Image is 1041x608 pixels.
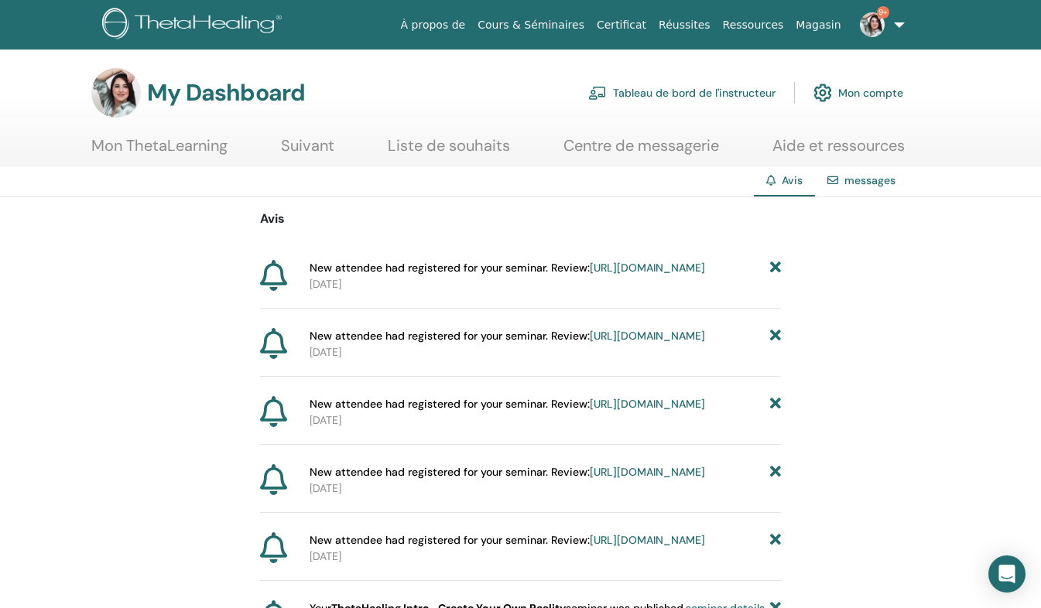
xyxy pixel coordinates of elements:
[563,136,719,166] a: Centre de messagerie
[789,11,847,39] a: Magasin
[310,344,780,360] p: [DATE]
[877,6,889,19] span: 9+
[590,465,705,479] a: [URL][DOMAIN_NAME]
[844,173,895,187] a: messages
[388,136,510,166] a: Liste de souhaits
[590,533,705,547] a: [URL][DOMAIN_NAME]
[782,173,803,187] span: Avis
[310,328,705,344] span: New attendee had registered for your seminar. Review:
[860,12,885,37] img: default.jpg
[588,86,607,100] img: chalkboard-teacher.svg
[310,464,705,480] span: New attendee had registered for your seminar. Review:
[471,11,591,39] a: Cours & Séminaires
[591,11,652,39] a: Certificat
[102,8,287,43] img: logo.png
[772,136,905,166] a: Aide et ressources
[813,80,832,106] img: cog.svg
[310,480,780,497] p: [DATE]
[590,261,705,275] a: [URL][DOMAIN_NAME]
[717,11,790,39] a: Ressources
[652,11,716,39] a: Réussites
[590,329,705,343] a: [URL][DOMAIN_NAME]
[310,412,780,429] p: [DATE]
[281,136,334,166] a: Suivant
[310,396,705,412] span: New attendee had registered for your seminar. Review:
[813,76,903,110] a: Mon compte
[91,136,228,166] a: Mon ThetaLearning
[260,210,781,228] p: Avis
[310,548,780,565] p: [DATE]
[988,555,1026,593] div: Open Intercom Messenger
[310,276,780,292] p: [DATE]
[310,260,705,276] span: New attendee had registered for your seminar. Review:
[91,68,141,118] img: default.jpg
[588,76,776,110] a: Tableau de bord de l'instructeur
[310,532,705,548] span: New attendee had registered for your seminar. Review:
[590,397,705,411] a: [URL][DOMAIN_NAME]
[147,79,305,107] h3: My Dashboard
[395,11,472,39] a: À propos de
